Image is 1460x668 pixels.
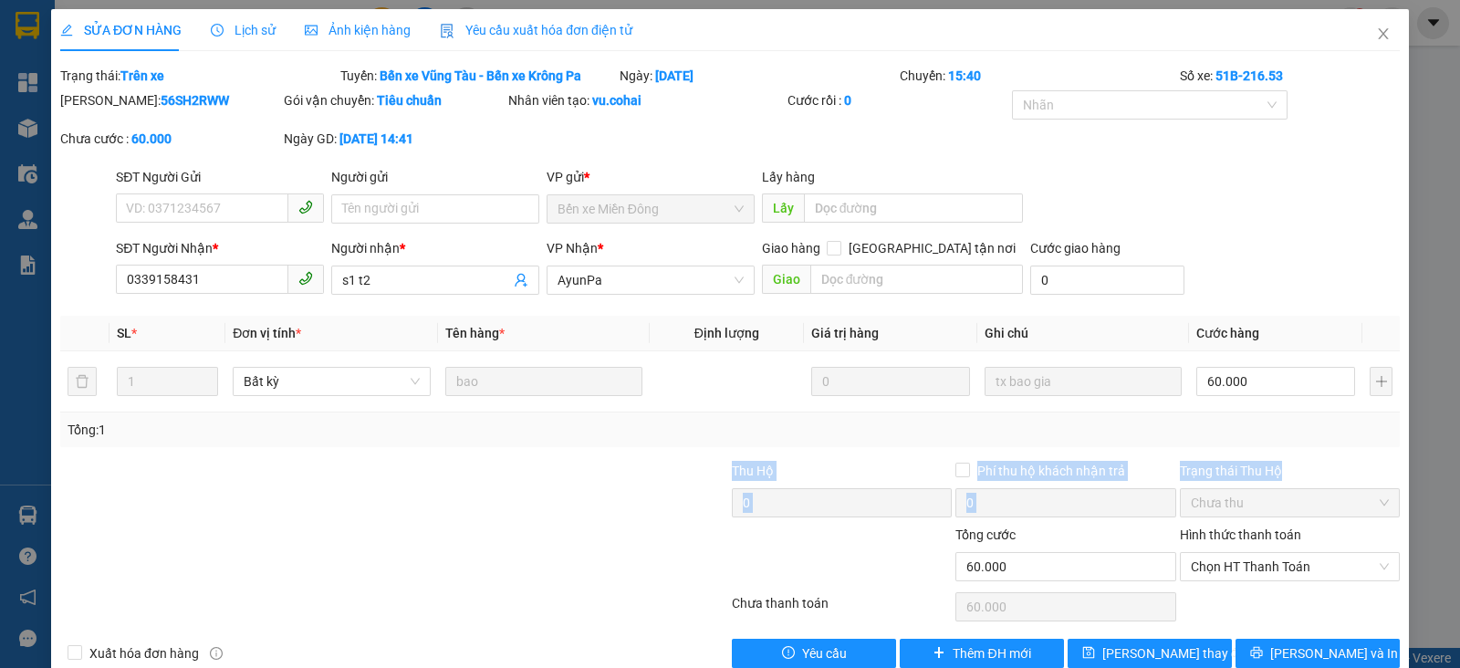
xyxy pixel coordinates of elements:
[1030,241,1121,256] label: Cước giao hàng
[1178,66,1402,86] div: Số xe:
[116,167,324,187] div: SĐT Người Gửi
[1068,639,1232,668] button: save[PERSON_NAME] thay đổi
[762,170,815,184] span: Lấy hàng
[305,23,411,37] span: Ảnh kiện hàng
[68,420,565,440] div: Tổng: 1
[161,93,229,108] b: 56SH2RWW
[592,93,641,108] b: vu.cohai
[116,238,324,258] div: SĐT Người Nhận
[1250,646,1263,661] span: printer
[762,193,804,223] span: Lấy
[298,271,313,286] span: phone
[305,24,318,37] span: picture
[1215,68,1283,83] b: 51B-216.53
[811,367,970,396] input: 0
[802,643,847,663] span: Yêu cầu
[953,643,1030,663] span: Thêm ĐH mới
[1180,461,1400,481] div: Trạng thái Thu Hộ
[60,90,280,110] div: [PERSON_NAME]:
[131,131,172,146] b: 60.000
[948,68,981,83] b: 15:40
[1358,9,1409,60] button: Close
[933,646,945,661] span: plus
[210,647,223,660] span: info-circle
[804,193,1024,223] input: Dọc đường
[380,68,581,83] b: Bến xe Vũng Tàu - Bến xe Krông Pa
[787,90,1007,110] div: Cước rồi :
[730,593,954,625] div: Chưa thanh toán
[694,326,759,340] span: Định lượng
[844,93,851,108] b: 0
[1270,643,1398,663] span: [PERSON_NAME] và In
[58,66,339,86] div: Trạng thái:
[211,24,224,37] span: clock-circle
[60,24,73,37] span: edit
[1191,489,1389,517] span: Chưa thu
[762,265,810,294] span: Giao
[244,368,419,395] span: Bất kỳ
[558,266,744,294] span: AyunPa
[514,273,528,287] span: user-add
[898,66,1178,86] div: Chuyến:
[1180,527,1301,542] label: Hình thức thanh toán
[377,93,442,108] b: Tiêu chuẩn
[284,129,504,149] div: Ngày GD:
[1376,26,1391,41] span: close
[445,367,642,396] input: VD: Bàn, Ghế
[68,367,97,396] button: delete
[1102,643,1248,663] span: [PERSON_NAME] thay đổi
[1082,646,1095,661] span: save
[331,167,539,187] div: Người gửi
[900,639,1064,668] button: plusThêm ĐH mới
[1191,553,1389,580] span: Chọn HT Thanh Toán
[440,23,632,37] span: Yêu cầu xuất hóa đơn điện tử
[508,90,785,110] div: Nhân viên tạo:
[547,167,755,187] div: VP gửi
[82,643,206,663] span: Xuất hóa đơn hàng
[445,326,505,340] span: Tên hàng
[810,265,1024,294] input: Dọc đường
[558,195,744,223] span: Bến xe Miền Đông
[655,68,693,83] b: [DATE]
[1236,639,1400,668] button: printer[PERSON_NAME] và In
[60,23,182,37] span: SỬA ĐƠN HÀNG
[284,90,504,110] div: Gói vận chuyển:
[955,527,1016,542] span: Tổng cước
[762,241,820,256] span: Giao hàng
[339,66,619,86] div: Tuyến:
[811,326,879,340] span: Giá trị hàng
[547,241,598,256] span: VP Nhận
[298,200,313,214] span: phone
[977,316,1189,351] th: Ghi chú
[440,24,454,38] img: icon
[1030,266,1184,295] input: Cước giao hàng
[60,129,280,149] div: Chưa cước :
[120,68,164,83] b: Trên xe
[211,23,276,37] span: Lịch sử
[970,461,1132,481] span: Phí thu hộ khách nhận trả
[339,131,413,146] b: [DATE] 14:41
[985,367,1182,396] input: Ghi Chú
[732,639,896,668] button: exclamation-circleYêu cầu
[331,238,539,258] div: Người nhận
[233,326,301,340] span: Đơn vị tính
[618,66,898,86] div: Ngày:
[117,326,131,340] span: SL
[1196,326,1259,340] span: Cước hàng
[782,646,795,661] span: exclamation-circle
[732,464,774,478] span: Thu Hộ
[1370,367,1392,396] button: plus
[841,238,1023,258] span: [GEOGRAPHIC_DATA] tận nơi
